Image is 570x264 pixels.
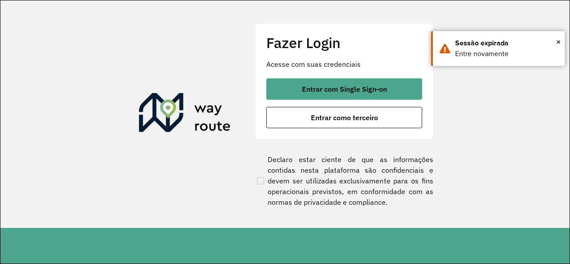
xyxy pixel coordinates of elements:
button: button [266,78,422,100]
h2: Fazer Login [266,34,422,51]
button: button [266,107,422,128]
span: × [556,35,561,49]
span: Entrar com Single Sign-on [302,85,387,93]
p: Acesse com suas credenciais [266,59,422,69]
div: Entre novamente [455,49,558,59]
label: Declaro estar ciente de que as informações contidas nesta plataforma são confidenciais e devem se... [255,154,433,207]
button: Close [556,35,561,49]
img: Roteirizador AmbevTech [139,93,231,136]
div: Sessão expirada [455,38,558,49]
span: Entrar como terceiro [311,114,378,121]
